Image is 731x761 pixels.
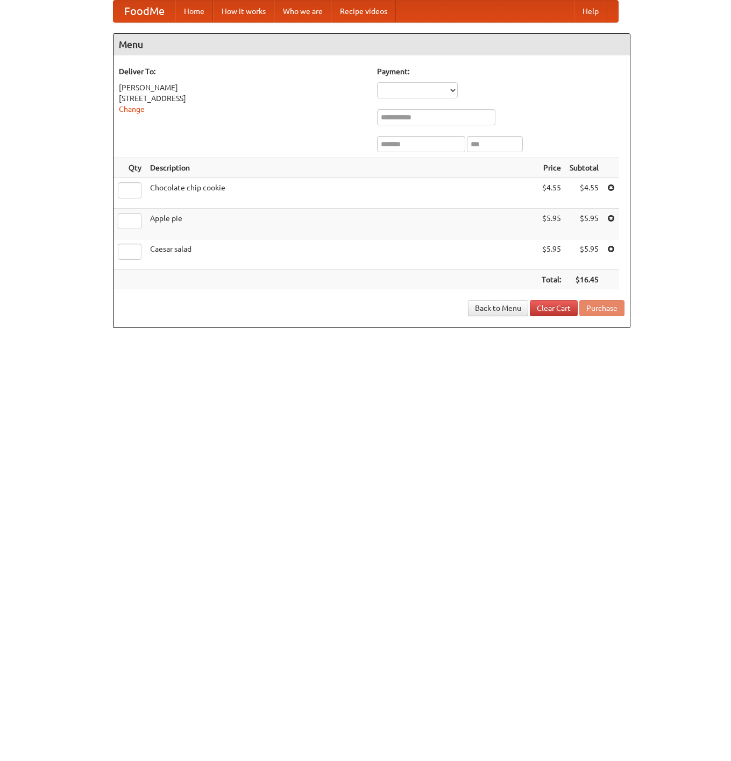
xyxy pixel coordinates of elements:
[146,158,537,178] th: Description
[537,178,565,209] td: $4.55
[565,178,603,209] td: $4.55
[113,158,146,178] th: Qty
[146,178,537,209] td: Chocolate chip cookie
[537,239,565,270] td: $5.95
[377,66,624,77] h5: Payment:
[331,1,396,22] a: Recipe videos
[565,270,603,290] th: $16.45
[146,209,537,239] td: Apple pie
[274,1,331,22] a: Who we are
[119,66,366,77] h5: Deliver To:
[468,300,528,316] a: Back to Menu
[537,270,565,290] th: Total:
[119,93,366,104] div: [STREET_ADDRESS]
[574,1,607,22] a: Help
[119,82,366,93] div: [PERSON_NAME]
[565,158,603,178] th: Subtotal
[537,209,565,239] td: $5.95
[119,105,145,113] a: Change
[579,300,624,316] button: Purchase
[113,1,175,22] a: FoodMe
[146,239,537,270] td: Caesar salad
[565,239,603,270] td: $5.95
[530,300,578,316] a: Clear Cart
[565,209,603,239] td: $5.95
[113,34,630,55] h4: Menu
[537,158,565,178] th: Price
[213,1,274,22] a: How it works
[175,1,213,22] a: Home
